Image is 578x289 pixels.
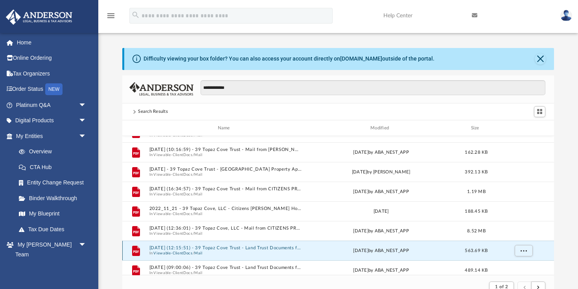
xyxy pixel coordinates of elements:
[193,271,194,276] span: /
[6,237,94,262] a: My [PERSON_NAME] Teamarrow_drop_down
[149,187,302,192] button: [DATE] (16:34:57) - 39 Topaz Cove Trust - Mail from CITIZENS PROPERTY INSURANCE CORPORATION.pdf
[194,153,202,158] button: Mail
[465,249,488,253] span: 563.69 KB
[11,221,98,237] a: Tax Due Dates
[194,192,202,197] button: Mail
[149,172,302,177] span: In
[467,190,486,194] span: 1.19 MB
[153,192,192,197] button: Viewable-ClientDocs
[465,209,488,214] span: 188.45 KB
[149,251,302,256] span: In
[305,188,457,195] div: [DATE] by ABA_NEST_APP
[535,53,546,64] button: Close
[79,113,94,129] span: arrow_drop_down
[153,251,192,256] button: Viewable-ClientDocs
[515,245,533,257] button: More options
[149,271,302,276] span: In
[149,125,302,132] div: Name
[144,55,434,63] div: Difficulty viewing your box folder? You can also access your account directly on outside of the p...
[6,128,98,144] a: My Entitiesarrow_drop_down
[11,190,98,206] a: Binder Walkthrough
[465,268,488,272] span: 489.14 KB
[149,226,302,231] button: [DATE] (12:36:01) - 39 Topaz Cove, LLC - Mail from CITIZENS PROPERTY INSURANCE CORPORATION.pdf
[149,192,302,197] span: In
[305,267,457,274] div: [DATE] by ABA_NEST_APP
[149,231,302,236] span: In
[153,271,192,276] button: Viewable-ClientDocs
[305,169,457,176] div: [DATE] by [PERSON_NAME]
[131,11,140,19] i: search
[106,15,116,20] a: menu
[79,237,94,253] span: arrow_drop_down
[534,106,546,117] button: Switch to Grid View
[461,125,492,132] div: Size
[305,125,457,132] div: Modified
[6,66,98,81] a: Tax Organizers
[194,271,202,276] button: Mail
[11,175,98,191] a: Entity Change Request
[149,246,302,251] button: [DATE] (12:15:51) - 39 Topaz Cove Trust - Land Trust Documents from WALTON COUNTY TAXING AUTHORIT...
[106,11,116,20] i: menu
[6,35,98,50] a: Home
[193,251,194,256] span: /
[305,208,457,215] div: [DATE]
[149,153,302,158] span: In
[11,144,98,160] a: Overview
[305,149,457,156] div: [DATE] by ABA_NEST_APP
[149,206,302,212] button: 2022_11_21 - 39 Topaz Cove, LLC - Citizens [PERSON_NAME] Homeowners Policy (2).pdf
[45,83,63,95] div: NEW
[11,159,98,175] a: CTA Hub
[201,80,545,95] input: Search files and folders
[126,125,145,132] div: id
[6,97,98,113] a: Platinum Q&Aarrow_drop_down
[153,172,192,177] button: Viewable-ClientDocs
[138,108,168,115] div: Search Results
[11,206,94,222] a: My Blueprint
[79,128,94,144] span: arrow_drop_down
[193,231,194,236] span: /
[193,153,194,158] span: /
[6,113,98,129] a: Digital Productsarrow_drop_down
[194,251,202,256] button: Mail
[6,50,98,66] a: Online Ordering
[149,147,302,153] button: [DATE] (10:16:59) - 39 Topaz Cove Trust - Mail from [PERSON_NAME] County [US_STATE] Tourism & Liv...
[465,150,488,155] span: 162.28 KB
[79,97,94,113] span: arrow_drop_down
[122,136,554,275] div: grid
[193,212,194,217] span: /
[467,229,486,233] span: 8.52 MB
[560,10,572,21] img: User Pic
[153,231,192,236] button: Viewable-ClientDocs
[305,228,457,235] div: [DATE] by ABA_NEST_APP
[149,167,302,172] button: [DATE] - 39 Topaz Cove Trust - [GEOGRAPHIC_DATA] Property Appraiser (1).pdf
[4,9,75,25] img: Anderson Advisors Platinum Portal
[149,212,302,217] span: In
[153,153,192,158] button: Viewable-ClientDocs
[465,170,488,174] span: 392.13 KB
[193,192,194,197] span: /
[194,212,202,217] button: Mail
[6,81,98,98] a: Order StatusNEW
[495,125,550,132] div: id
[495,285,508,289] span: 1 of 2
[305,247,457,254] div: [DATE] by ABA_NEST_APP
[194,172,202,177] button: Mail
[340,55,382,62] a: [DOMAIN_NAME]
[149,265,302,271] button: [DATE] (09:00:06) - 39 Topaz Cove Trust - Land Trust Documents from [PERSON_NAME][GEOGRAPHIC_DATA...
[194,231,202,236] button: Mail
[153,212,192,217] button: Viewable-ClientDocs
[193,172,194,177] span: /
